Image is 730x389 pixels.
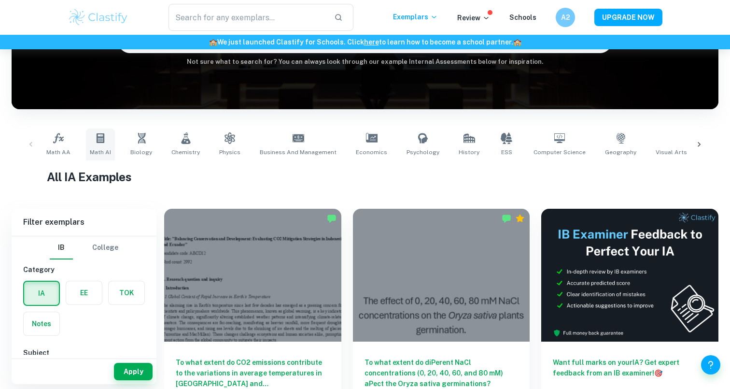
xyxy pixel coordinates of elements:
[364,38,379,46] a: here
[23,264,145,275] h6: Category
[457,13,490,23] p: Review
[168,4,326,31] input: Search for any exemplars...
[68,8,129,27] img: Clastify logo
[130,148,152,157] span: Biology
[513,38,521,46] span: 🏫
[701,355,720,375] button: Help and Feedback
[459,148,479,157] span: History
[594,9,662,26] button: UPGRADE NOW
[109,281,144,304] button: TOK
[541,209,718,342] img: Thumbnail
[556,8,575,27] button: A2
[2,37,728,47] h6: We just launched Clastify for Schools. Click to learn how to become a school partner.
[515,214,525,223] div: Premium
[171,148,200,157] span: Chemistry
[219,148,240,157] span: Physics
[23,347,145,358] h6: Subject
[114,363,153,380] button: Apply
[501,148,512,157] span: ESS
[176,357,330,389] h6: To what extent do CO2 emissions contribute to the variations in average temperatures in [GEOGRAPH...
[90,148,111,157] span: Math AI
[605,148,636,157] span: Geography
[209,38,217,46] span: 🏫
[407,148,439,157] span: Psychology
[24,312,59,335] button: Notes
[50,236,73,259] button: IB
[654,369,662,377] span: 🎯
[46,148,70,157] span: Math AA
[12,57,718,67] h6: Not sure what to search for? You can always look through our example Internal Assessments below f...
[365,357,519,389] h6: To what extent do diPerent NaCl concentrations (0, 20, 40, 60, and 80 mM) aPect the Oryza sativa ...
[327,214,337,223] img: Marked
[260,148,337,157] span: Business and Management
[356,148,387,157] span: Economics
[92,236,118,259] button: College
[66,281,102,304] button: EE
[12,209,156,236] h6: Filter exemplars
[509,14,536,21] a: Schools
[533,148,586,157] span: Computer Science
[553,357,707,378] h6: Want full marks on your IA ? Get expert feedback from an IB examiner!
[502,214,511,223] img: Marked
[47,168,683,186] h1: All IA Examples
[393,12,438,22] p: Exemplars
[560,12,571,23] h6: A2
[24,282,59,305] button: IA
[50,236,118,259] div: Filter type choice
